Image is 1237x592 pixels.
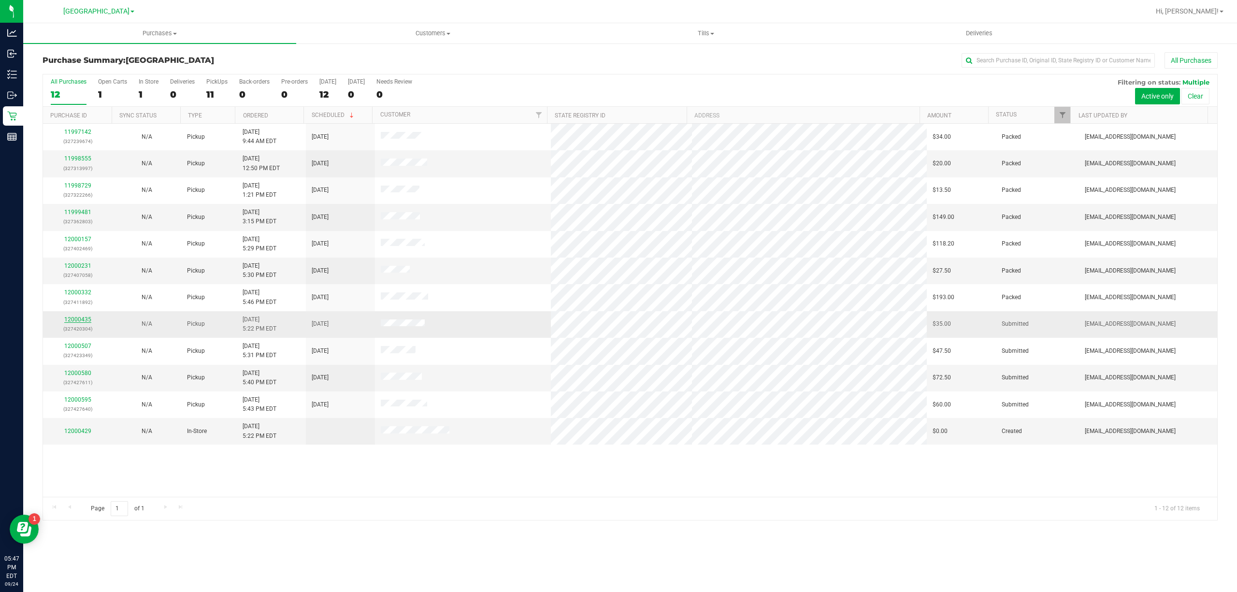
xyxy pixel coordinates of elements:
div: 12 [319,89,336,100]
span: Not Applicable [142,401,152,408]
span: [EMAIL_ADDRESS][DOMAIN_NAME] [1085,186,1176,195]
a: 12000429 [64,428,91,434]
a: 12000595 [64,396,91,403]
span: [GEOGRAPHIC_DATA] [63,7,129,15]
span: [DATE] 12:50 PM EDT [243,154,280,173]
button: Active only [1135,88,1180,104]
button: N/A [142,347,152,356]
inline-svg: Analytics [7,28,17,38]
a: Filter [531,107,547,123]
span: Packed [1002,186,1021,195]
span: Page of 1 [83,501,152,516]
span: [EMAIL_ADDRESS][DOMAIN_NAME] [1085,427,1176,436]
span: Pickup [187,347,205,356]
a: 12000507 [64,343,91,349]
span: Submitted [1002,400,1029,409]
span: [EMAIL_ADDRESS][DOMAIN_NAME] [1085,373,1176,382]
a: 12000231 [64,262,91,269]
div: 0 [376,89,412,100]
span: [GEOGRAPHIC_DATA] [126,56,214,65]
span: Filtering on status: [1118,78,1180,86]
button: N/A [142,319,152,329]
a: 12000157 [64,236,91,243]
div: Deliveries [170,78,195,85]
span: [DATE] [312,132,329,142]
inline-svg: Inventory [7,70,17,79]
button: N/A [142,373,152,382]
p: (327362803) [49,217,106,226]
button: N/A [142,186,152,195]
a: Tills [569,23,842,43]
a: 11997142 [64,129,91,135]
div: All Purchases [51,78,86,85]
span: Packed [1002,293,1021,302]
a: Purchases [23,23,296,43]
iframe: Resource center unread badge [29,513,40,525]
span: [DATE] [312,213,329,222]
a: 12000580 [64,370,91,376]
span: Pickup [187,293,205,302]
span: [EMAIL_ADDRESS][DOMAIN_NAME] [1085,159,1176,168]
p: (327239674) [49,137,106,146]
span: [EMAIL_ADDRESS][DOMAIN_NAME] [1085,239,1176,248]
span: Pickup [187,373,205,382]
button: N/A [142,293,152,302]
span: Submitted [1002,319,1029,329]
span: Pickup [187,213,205,222]
p: 05:47 PM EDT [4,554,19,580]
a: Customers [296,23,569,43]
inline-svg: Inbound [7,49,17,58]
button: N/A [142,266,152,275]
button: Clear [1181,88,1209,104]
span: Not Applicable [142,240,152,247]
button: N/A [142,239,152,248]
span: Tills [570,29,842,38]
span: Not Applicable [142,214,152,220]
div: [DATE] [348,78,365,85]
div: 12 [51,89,86,100]
div: 1 [139,89,158,100]
h3: Purchase Summary: [43,56,434,65]
a: Purchase ID [50,112,87,119]
inline-svg: Retail [7,111,17,121]
a: State Registry ID [555,112,605,119]
a: 11999481 [64,209,91,216]
button: N/A [142,400,152,409]
a: Filter [1054,107,1070,123]
button: N/A [142,427,152,436]
a: Amount [927,112,951,119]
p: (327411892) [49,298,106,307]
span: [EMAIL_ADDRESS][DOMAIN_NAME] [1085,213,1176,222]
span: [DATE] [312,239,329,248]
a: Ordered [243,112,268,119]
span: [EMAIL_ADDRESS][DOMAIN_NAME] [1085,400,1176,409]
span: Not Applicable [142,294,152,301]
a: 11998729 [64,182,91,189]
span: $118.20 [933,239,954,248]
a: Status [996,111,1017,118]
span: [DATE] [312,159,329,168]
span: Purchases [23,29,296,38]
span: Pickup [187,400,205,409]
span: Packed [1002,239,1021,248]
div: 0 [170,89,195,100]
span: Submitted [1002,373,1029,382]
p: (327407058) [49,271,106,280]
button: N/A [142,213,152,222]
a: 12000332 [64,289,91,296]
span: [DATE] 5:40 PM EDT [243,369,276,387]
button: N/A [142,159,152,168]
span: $149.00 [933,213,954,222]
div: 0 [239,89,270,100]
span: Packed [1002,266,1021,275]
a: Deliveries [843,23,1116,43]
span: [EMAIL_ADDRESS][DOMAIN_NAME] [1085,319,1176,329]
p: (327427640) [49,404,106,414]
a: 11998555 [64,155,91,162]
span: [DATE] [312,319,329,329]
div: In Store [139,78,158,85]
span: [EMAIL_ADDRESS][DOMAIN_NAME] [1085,266,1176,275]
span: $13.50 [933,186,951,195]
span: $193.00 [933,293,954,302]
span: Not Applicable [142,133,152,140]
